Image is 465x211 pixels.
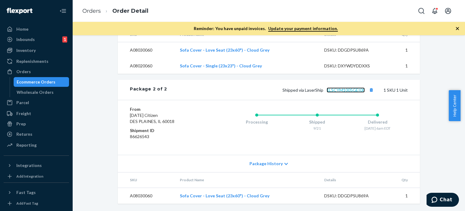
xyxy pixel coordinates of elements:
th: Product Name [175,172,319,188]
div: Orders [16,69,31,75]
div: Add Integration [16,174,43,179]
a: Add Integration [4,173,69,180]
a: Orders [4,67,69,77]
div: 1 [62,36,67,43]
button: Help Center [449,90,460,121]
a: Update your payment information. [268,26,338,32]
a: Sofa Cover - Love Seat (23x60") - Cloud Grey [180,193,269,198]
div: Inventory [16,47,36,53]
td: 1 [386,42,420,58]
a: Inventory [4,46,69,55]
div: DSKU: DXYWDYDDXXS [324,63,381,69]
button: Integrations [4,161,69,170]
div: DSKU: DDGDPSU869A [324,47,381,53]
th: SKU [118,172,175,188]
div: Add Fast Tag [16,201,38,206]
div: Package 2 of 2 [130,86,167,94]
div: Integrations [16,162,42,168]
a: Inbounds1 [4,35,69,44]
a: Reporting [4,140,69,150]
span: Package History [249,161,283,167]
a: Replenishments [4,56,69,66]
div: Processing [226,119,287,125]
button: Open Search Box [415,5,427,17]
td: A08020060 [118,58,175,74]
a: Returns [4,129,69,139]
p: Reminder: You have unpaid invoices. [194,26,338,32]
a: Order Detail [112,8,148,14]
div: Reporting [16,142,37,148]
div: 1 SKU 1 Unit [167,86,408,94]
th: Details [319,172,386,188]
dd: 86626543 [130,134,202,140]
div: Delivered [347,119,408,125]
div: Fast Tags [16,189,36,196]
a: 1LSCYM1005GEI08 [327,87,365,93]
button: Copy tracking number [367,86,375,94]
a: Prep [4,119,69,129]
span: Shipped via LaserShip [282,87,375,93]
dt: Shipment ID [130,128,202,134]
button: Close Navigation [57,5,69,17]
a: Freight [4,109,69,118]
span: [DATE] Citizen DES PLAINES, IL 60018 [130,113,174,124]
a: Parcel [4,98,69,107]
div: Inbounds [16,36,35,43]
a: Home [4,24,69,34]
div: Shipped [287,119,348,125]
td: A08030060 [118,188,175,204]
div: Prep [16,121,26,127]
th: Qty [386,172,420,188]
img: Flexport logo [7,8,32,14]
div: Home [16,26,28,32]
a: Sofa Cover - Love Seat (23x60") - Cloud Grey [180,47,269,53]
div: Ecommerce Orders [17,79,55,85]
a: Add Fast Tag [4,200,69,207]
div: Returns [16,131,32,137]
div: Parcel [16,100,29,106]
div: DSKU: DDGDPSU869A [324,193,381,199]
div: Freight [16,111,31,117]
div: Replenishments [16,58,48,64]
div: Wholesale Orders [17,89,54,95]
ol: breadcrumbs [77,2,153,20]
td: 1 [386,58,420,74]
iframe: Opens a widget where you can chat to one of our agents [427,193,459,208]
a: Ecommerce Orders [14,77,69,87]
button: Open account menu [442,5,454,17]
a: Sofa Cover - Single (23x23") - Cloud Grey [180,63,262,68]
div: [DATE] 6am EDT [347,126,408,131]
a: Orders [82,8,101,14]
a: Wholesale Orders [14,87,69,97]
dt: From [130,106,202,112]
td: A08030060 [118,42,175,58]
button: Open notifications [429,5,441,17]
div: 9/21 [287,126,348,131]
td: 1 [386,188,420,204]
button: Fast Tags [4,188,69,197]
